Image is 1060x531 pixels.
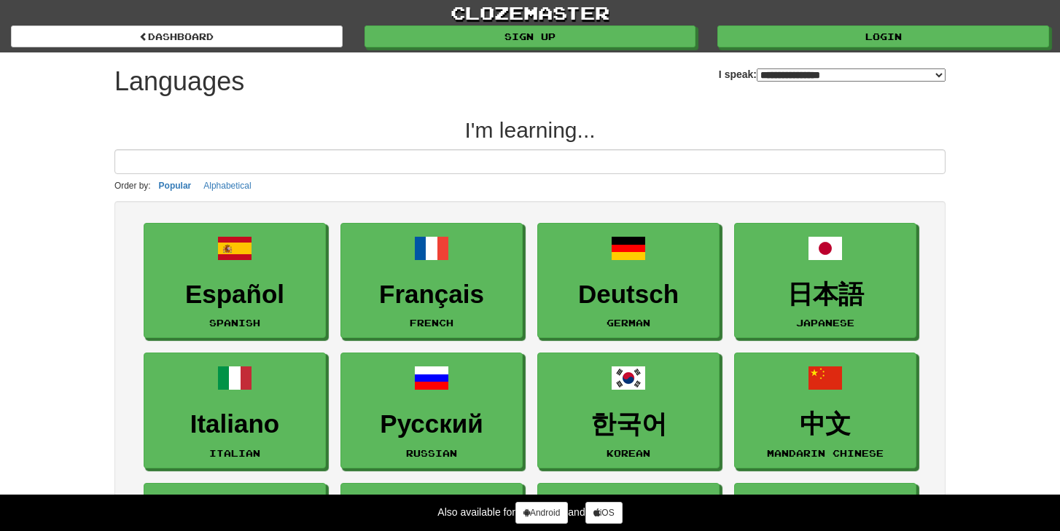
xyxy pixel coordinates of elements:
[152,280,318,309] h3: Español
[155,178,196,194] button: Popular
[410,318,453,328] small: French
[607,448,650,458] small: Korean
[114,67,244,96] h1: Languages
[209,448,260,458] small: Italian
[406,448,457,458] small: Russian
[114,118,946,142] h2: I'm learning...
[114,181,151,191] small: Order by:
[209,318,260,328] small: Spanish
[719,67,946,82] label: I speak:
[11,25,343,47] a: dashboard
[144,223,326,339] a: EspañolSpanish
[607,318,650,328] small: German
[348,410,515,438] h3: Русский
[545,410,712,438] h3: 한국어
[340,223,523,339] a: FrançaisFrench
[340,353,523,468] a: РусскийRussian
[767,448,884,458] small: Mandarin Chinese
[152,410,318,438] h3: Italiano
[734,353,916,468] a: 中文Mandarin Chinese
[348,280,515,309] h3: Français
[742,410,908,438] h3: 中文
[796,318,854,328] small: Japanese
[537,223,720,339] a: DeutschGerman
[144,353,326,468] a: ItalianoItalian
[199,178,255,194] button: Alphabetical
[365,25,696,47] a: Sign up
[734,223,916,339] a: 日本語Japanese
[585,502,623,524] a: iOS
[757,68,946,82] select: I speak:
[717,25,1049,47] a: Login
[742,280,908,309] h3: 日本語
[545,280,712,309] h3: Deutsch
[515,502,568,524] a: Android
[537,353,720,468] a: 한국어Korean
